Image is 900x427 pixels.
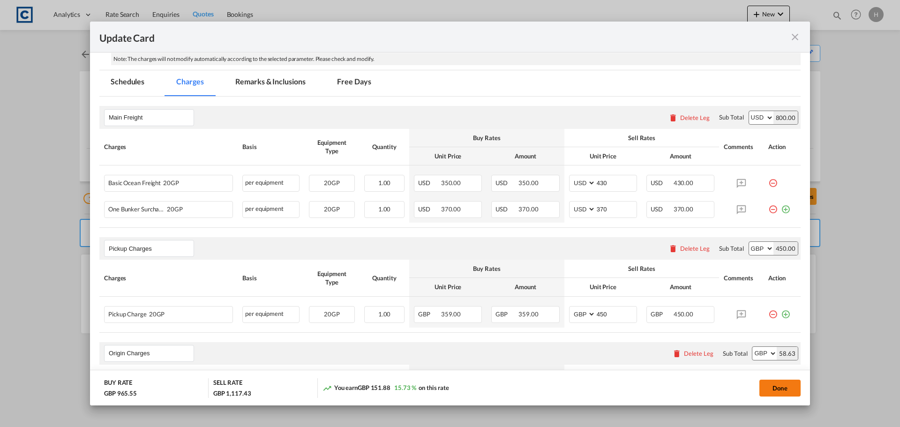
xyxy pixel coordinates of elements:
div: 450.00 [773,242,798,255]
div: Update Card [99,31,789,43]
div: per equipment [242,175,300,192]
div: Sub Total [723,349,747,358]
span: 430.00 [674,179,693,187]
md-icon: icon-delete [668,244,678,253]
span: 1.00 [378,205,391,213]
span: USD [651,179,672,187]
div: SELL RATE [213,378,242,389]
div: One Bunker Surcharge [108,202,199,213]
div: Note: The charges will not modify automatically according to the selected parameter. Please check... [111,53,801,66]
button: Done [759,380,801,397]
span: GBP [651,310,672,318]
input: Leg Name [109,346,194,360]
div: Buy Rates [414,369,560,378]
th: Unit Price [409,278,487,296]
button: Delete Leg [668,114,710,121]
md-tab-item: Free Days [326,70,382,96]
span: GBP [418,310,440,318]
span: 20GP [147,311,165,318]
th: Unit Price [564,147,642,165]
md-icon: icon-delete [672,349,682,358]
div: Pickup Charge [108,307,199,318]
span: 359.00 [518,310,538,318]
button: Delete Leg [668,245,710,252]
input: 430 [596,175,637,189]
span: 370.00 [518,205,538,213]
span: 20GP [324,205,340,213]
div: You earn on this rate [322,383,449,393]
div: Basis [242,274,300,282]
div: Sub Total [719,113,743,121]
span: 20GP [324,179,340,187]
th: Action [764,260,801,296]
div: Equipment Type [309,138,355,155]
md-tab-item: Schedules [99,70,156,96]
th: Amount [642,278,719,296]
span: GBP 151.88 [358,384,390,391]
input: Leg Name [109,111,194,125]
div: per equipment [242,306,300,323]
md-icon: icon-close fg-AAA8AD m-0 pointer [789,31,801,43]
span: 15.73 % [394,384,416,391]
th: Action [764,365,801,401]
th: Amount [642,147,719,165]
md-tab-item: Remarks & Inclusions [224,70,316,96]
span: 20GP [324,310,340,318]
div: Delete Leg [680,245,710,252]
md-icon: icon-minus-circle-outline red-400-fg [768,201,778,210]
span: 350.00 [441,179,461,187]
div: per equipment [242,201,300,218]
span: 370.00 [441,205,461,213]
input: 370 [596,202,637,216]
div: Buy Rates [414,264,560,273]
div: Sell Rates [569,369,715,378]
md-icon: icon-delete [668,113,678,122]
div: Buy Rates [414,134,560,142]
th: Unit Price [564,278,642,296]
md-tab-item: Charges [165,70,215,96]
span: GBP [495,310,517,318]
div: Charges [104,274,233,282]
th: Amount [487,147,564,165]
md-icon: icon-trending-up [322,383,332,393]
span: 1.00 [378,310,391,318]
th: Comments [719,129,763,165]
div: Charges [104,142,233,151]
div: Sell Rates [569,134,715,142]
span: USD [495,179,517,187]
button: Delete Leg [672,350,713,357]
div: 58.63 [777,347,798,360]
span: USD [495,205,517,213]
input: Leg Name [109,241,194,255]
th: Comments [719,260,763,296]
div: Basis [242,142,300,151]
md-icon: icon-plus-circle-outline green-400-fg [781,201,790,210]
div: Quantity [364,274,405,282]
input: 450 [596,307,637,321]
div: Delete Leg [680,114,710,121]
div: GBP 965.55 [104,389,139,397]
div: BUY RATE [104,378,132,389]
span: 20GP [165,206,183,213]
div: Delete Leg [684,350,713,357]
div: GBP 1,117.43 [213,389,251,397]
div: Basic Ocean Freight [108,175,199,187]
span: 20GP [161,180,179,187]
span: 359.00 [441,310,461,318]
span: 370.00 [674,205,693,213]
span: USD [418,179,440,187]
div: 800.00 [773,111,798,124]
md-icon: icon-minus-circle-outline red-400-fg [768,306,778,315]
md-pagination-wrapper: Use the left and right arrow keys to navigate between tabs [99,70,392,96]
span: 450.00 [674,310,693,318]
div: Equipment Type [309,270,355,286]
th: Unit Price [409,147,487,165]
md-icon: icon-minus-circle-outline red-400-fg [768,175,778,184]
span: 1.00 [378,179,391,187]
span: USD [418,205,440,213]
div: Sell Rates [569,264,715,273]
span: USD [651,205,672,213]
th: Action [764,129,801,165]
th: Amount [487,278,564,296]
th: Comments [719,365,763,401]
